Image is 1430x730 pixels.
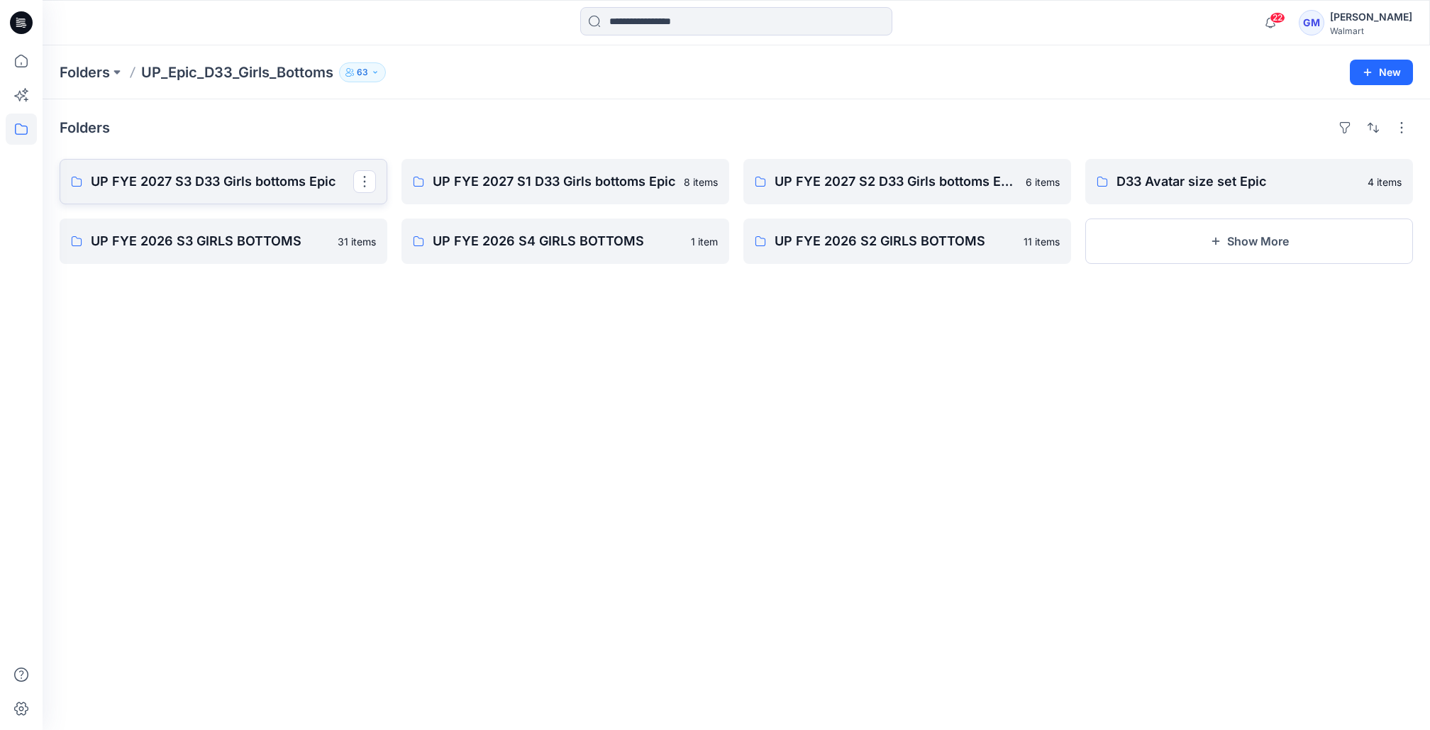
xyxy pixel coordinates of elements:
[775,172,1017,192] p: UP FYE 2027 S2 D33 Girls bottoms Epic
[1330,9,1412,26] div: [PERSON_NAME]
[91,172,353,192] p: UP FYE 2027 S3 D33 Girls bottoms Epic
[401,219,729,264] a: UP FYE 2026 S4 GIRLS BOTTOMS1 item
[339,62,386,82] button: 63
[60,119,110,136] h4: Folders
[1299,10,1324,35] div: GM
[141,62,333,82] p: UP_Epic_D33_Girls_Bottoms
[1024,234,1060,249] p: 11 items
[60,159,387,204] a: UP FYE 2027 S3 D33 Girls bottoms Epic
[60,219,387,264] a: UP FYE 2026 S3 GIRLS BOTTOMS31 items
[91,231,329,251] p: UP FYE 2026 S3 GIRLS BOTTOMS
[1085,159,1413,204] a: D33 Avatar size set Epic4 items
[433,172,675,192] p: UP FYE 2027 S1 D33 Girls bottoms Epic
[357,65,368,80] p: 63
[401,159,729,204] a: UP FYE 2027 S1 D33 Girls bottoms Epic8 items
[1116,172,1359,192] p: D33 Avatar size set Epic
[1350,60,1413,85] button: New
[684,175,718,189] p: 8 items
[743,219,1071,264] a: UP FYE 2026 S2 GIRLS BOTTOMS11 items
[433,231,682,251] p: UP FYE 2026 S4 GIRLS BOTTOMS
[743,159,1071,204] a: UP FYE 2027 S2 D33 Girls bottoms Epic6 items
[338,234,376,249] p: 31 items
[1270,12,1285,23] span: 22
[60,62,110,82] a: Folders
[691,234,718,249] p: 1 item
[1368,175,1402,189] p: 4 items
[1330,26,1412,36] div: Walmart
[775,231,1015,251] p: UP FYE 2026 S2 GIRLS BOTTOMS
[1026,175,1060,189] p: 6 items
[1085,219,1413,264] button: Show More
